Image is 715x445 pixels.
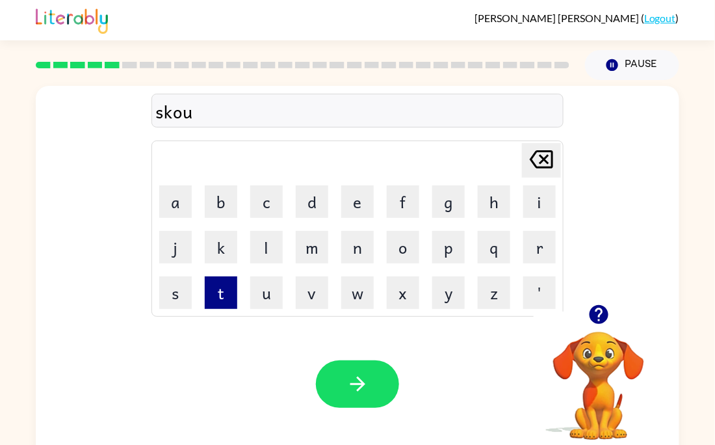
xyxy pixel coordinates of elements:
[205,231,237,263] button: k
[250,276,283,309] button: u
[474,12,679,24] div: ( )
[36,5,108,34] img: Literably
[205,276,237,309] button: t
[523,276,556,309] button: '
[432,185,465,218] button: g
[387,276,419,309] button: x
[250,231,283,263] button: l
[523,231,556,263] button: r
[250,185,283,218] button: c
[644,12,676,24] a: Logout
[387,231,419,263] button: o
[585,50,679,80] button: Pause
[296,276,328,309] button: v
[296,185,328,218] button: d
[159,185,192,218] button: a
[523,185,556,218] button: i
[341,231,374,263] button: n
[205,185,237,218] button: b
[534,312,664,442] video: Your browser must support playing .mp4 files to use Literably. Please try using another browser.
[432,231,465,263] button: p
[478,276,510,309] button: z
[159,231,192,263] button: j
[432,276,465,309] button: y
[478,231,510,263] button: q
[159,276,192,309] button: s
[296,231,328,263] button: m
[474,12,641,24] span: [PERSON_NAME] [PERSON_NAME]
[341,185,374,218] button: e
[155,98,560,125] div: skou
[387,185,419,218] button: f
[341,276,374,309] button: w
[478,185,510,218] button: h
